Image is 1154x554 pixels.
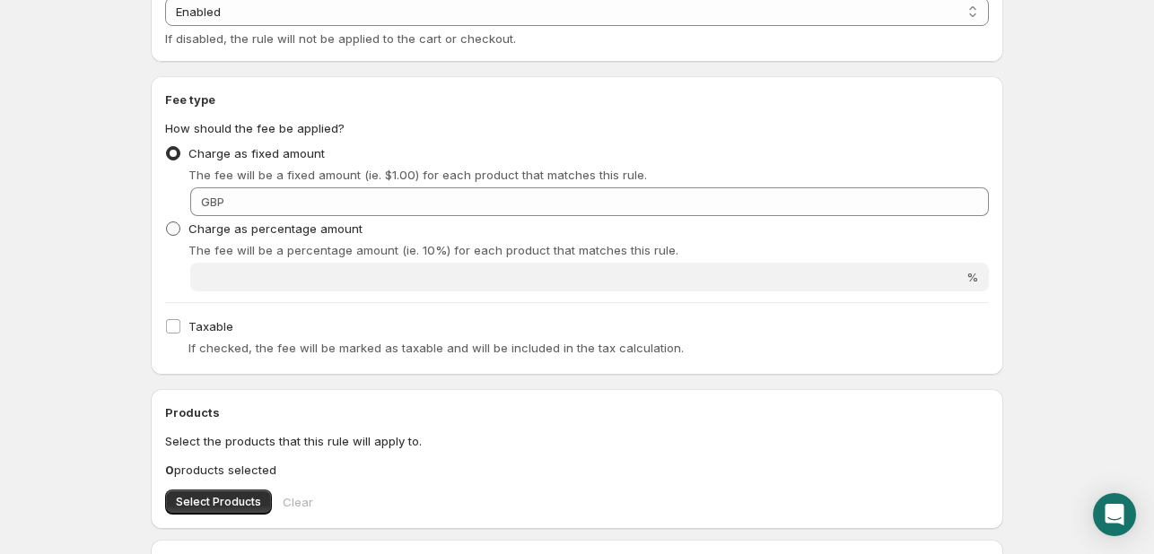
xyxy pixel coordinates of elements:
[165,31,516,46] span: If disabled, the rule will not be applied to the cart or checkout.
[165,91,989,108] h2: Fee type
[188,241,989,259] p: The fee will be a percentage amount (ie. 10%) for each product that matches this rule.
[1093,493,1136,536] div: Open Intercom Messenger
[165,403,989,421] h2: Products
[188,168,647,182] span: The fee will be a fixed amount (ie. $1.00) for each product that matches this rule.
[165,432,989,450] p: Select the products that this rule will apply to.
[165,489,272,515] button: Select Products
[201,195,224,209] span: GBP
[165,461,989,479] p: products selected
[188,221,363,236] span: Charge as percentage amount
[966,270,978,284] span: %
[176,495,261,509] span: Select Products
[188,341,684,355] span: If checked, the fee will be marked as taxable and will be included in the tax calculation.
[188,319,233,333] span: Taxable
[165,463,174,477] b: 0
[165,121,345,135] span: How should the fee be applied?
[188,146,325,160] span: Charge as fixed amount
